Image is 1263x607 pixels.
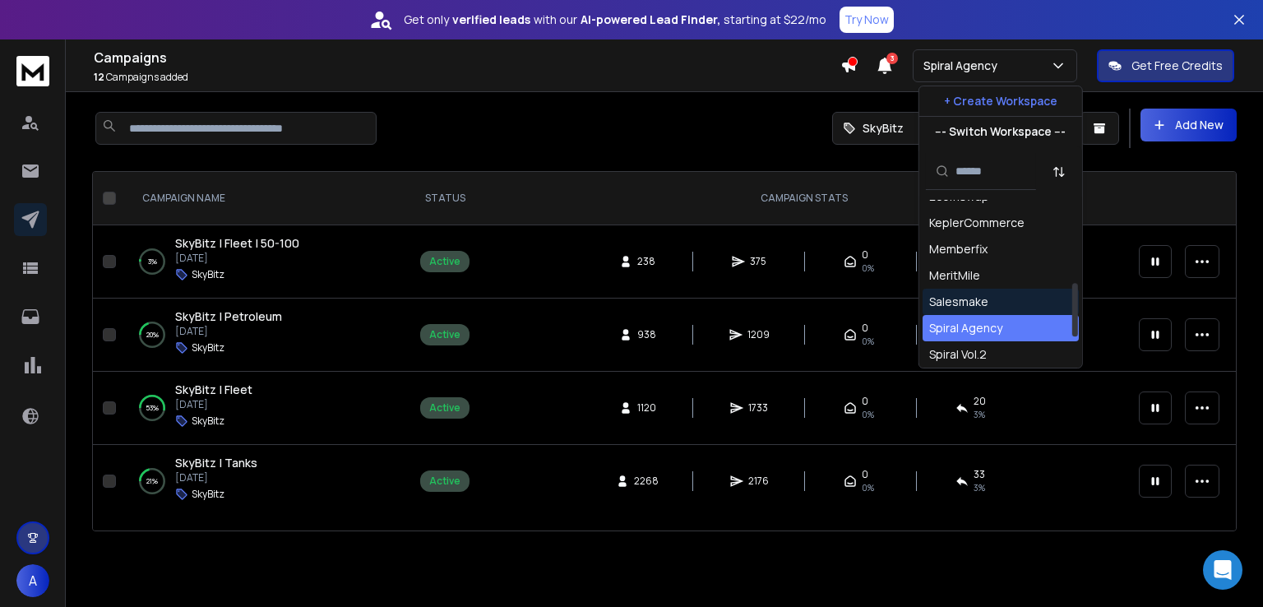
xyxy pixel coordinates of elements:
p: Try Now [844,12,889,28]
span: 3 % [974,481,985,494]
button: A [16,564,49,597]
td: 3%SkyBitz | Fleet | 50-100[DATE]SkyBitz [123,225,410,299]
th: CAMPAIGN STATS [479,172,1129,225]
span: 375 [750,255,766,268]
p: 53 % [146,400,159,416]
th: STATUS [410,172,479,225]
p: SkyBitz [192,488,224,501]
a: SkyBitz | Fleet | 50-100 [175,235,299,252]
div: Active [429,475,460,488]
span: 0 [862,322,868,335]
span: 1209 [747,328,770,341]
p: --- Switch Workspace --- [935,123,1066,140]
span: 2268 [634,475,659,488]
span: 1120 [637,401,656,415]
span: 0% [862,481,874,494]
p: SkyBitz [192,415,224,428]
p: 20 % [146,327,159,343]
p: Get Free Credits [1131,58,1223,74]
div: Active [429,255,460,268]
span: 12 [94,70,104,84]
p: 21 % [146,473,158,489]
span: 3 % [974,408,985,421]
button: Sort by Sort A-Z [1043,155,1076,188]
span: 0 [862,248,868,262]
div: Open Intercom Messenger [1203,550,1242,590]
span: 0% [862,262,874,275]
td: 20%SkyBitz | Petroleum[DATE]SkyBitz [123,299,410,372]
span: 33 [974,468,985,481]
p: SkyBitz [192,341,224,354]
p: 3 % [148,253,157,270]
p: + Create Workspace [944,93,1057,109]
div: MeritMile [929,267,980,284]
p: Campaigns added [94,71,840,84]
p: Spiral Agency [923,58,1004,74]
button: + Create Workspace [919,86,1082,116]
button: Get Free Credits [1097,49,1234,82]
p: SkyBitz [192,268,224,281]
img: logo [16,56,49,86]
span: 20 [974,395,986,408]
a: SkyBitz | Fleet [175,382,252,398]
div: Active [429,401,460,415]
p: Get only with our starting at $22/mo [404,12,826,28]
span: SkyBitz | Petroleum [175,308,282,324]
p: [DATE] [175,252,299,265]
button: Add New [1140,109,1237,141]
div: Salesmake [929,294,988,310]
span: 0% [862,335,874,348]
span: SkyBitz | Fleet [175,382,252,397]
span: SkyBitz | Tanks [175,455,257,470]
div: Active [429,328,460,341]
button: Try Now [840,7,894,33]
span: 0% [862,408,874,421]
span: 3 [886,53,898,64]
span: 0 [862,395,868,408]
span: 1733 [748,401,768,415]
p: [DATE] [175,398,252,411]
span: 0 [862,468,868,481]
th: CAMPAIGN NAME [123,172,410,225]
a: SkyBitz | Tanks [175,455,257,471]
h1: Campaigns [94,48,840,67]
span: 938 [637,328,656,341]
p: SkyBitz [863,120,904,137]
td: 21%SkyBitz | Tanks[DATE]SkyBitz [123,445,410,518]
p: [DATE] [175,471,257,484]
div: Memberfix [929,241,988,257]
span: SkyBitz | Fleet | 50-100 [175,235,299,251]
a: SkyBitz | Petroleum [175,308,282,325]
p: [DATE] [175,325,282,338]
div: Spiral Vol.2 [929,346,987,363]
td: 53%SkyBitz | Fleet[DATE]SkyBitz [123,372,410,445]
span: 2176 [748,475,769,488]
div: Spiral Agency [929,320,1002,336]
div: KeplerCommerce [929,215,1025,231]
strong: verified leads [452,12,530,28]
strong: AI-powered Lead Finder, [581,12,720,28]
span: 238 [637,255,655,268]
